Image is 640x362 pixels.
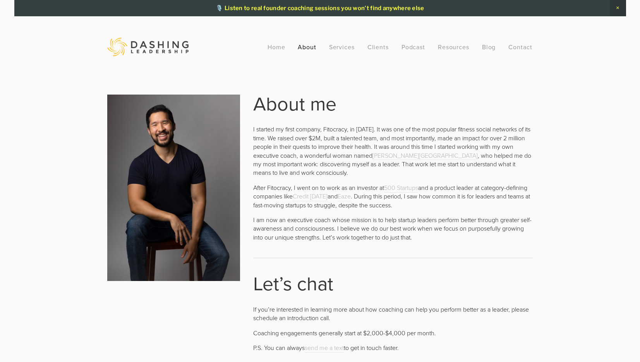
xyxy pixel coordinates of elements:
h1: About me [253,95,533,112]
a: Clients [367,40,389,54]
a: 500 Startups [384,183,418,193]
a: [PERSON_NAME][GEOGRAPHIC_DATA] [372,151,478,160]
img: Dashing Leadership [107,38,189,56]
a: Credit [DATE] [293,192,328,201]
a: Resources [438,43,470,51]
a: About [298,40,316,54]
a: Contact [508,40,532,54]
a: Services [329,40,355,54]
a: Home [268,40,285,54]
p: Coaching engagements generally start at $2,000-$4,000 per month. [253,329,533,337]
a: Podcast [402,40,426,54]
p: If you’re interested in learning more about how coaching can help you perform better as a leader,... [253,305,533,322]
a: send me a text [305,343,344,353]
h1: Let’s chat [253,274,533,292]
a: Blog [482,40,496,54]
a: Eaze [338,192,351,201]
p: I started my first company, Fitocracy, in [DATE]. It was one of the most popular fitness social n... [253,125,533,177]
p: P.S. You can always to get in touch faster. [253,343,533,352]
p: I am now an executive coach whose mission is to help startup leaders perform better through great... [253,215,533,241]
p: After Fitocracy, I went on to work as an investor at and a product leader at category-defining co... [253,183,533,209]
